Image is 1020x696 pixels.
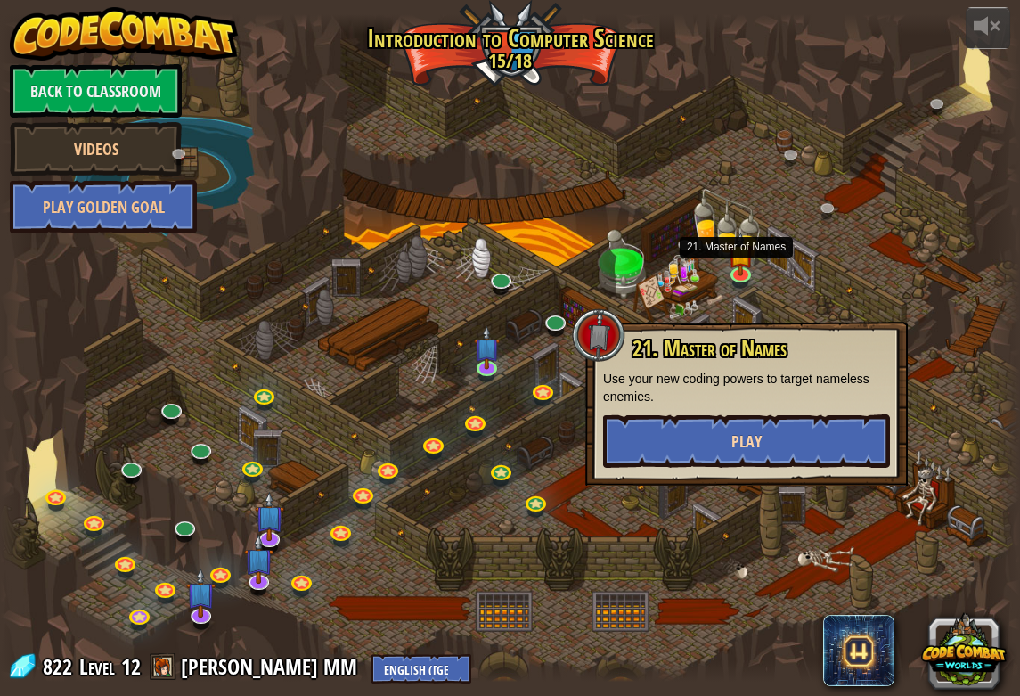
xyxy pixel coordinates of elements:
[632,333,787,364] span: 21. Master of Names
[244,535,273,584] img: level-banner-unstarted-subscriber.png
[256,492,284,541] img: level-banner-unstarted-subscriber.png
[728,233,754,276] img: level-banner-started.png
[10,64,182,118] a: Back to Classroom
[731,430,762,453] span: Play
[187,569,216,618] img: level-banner-unstarted-subscriber.png
[79,652,115,682] span: Level
[10,180,197,233] a: Play Golden Goal
[121,652,141,681] span: 12
[603,414,890,468] button: Play
[43,652,78,681] span: 822
[474,325,500,369] img: level-banner-unstarted-subscriber.png
[966,7,1010,49] button: Adjust volume
[603,370,890,405] p: Use your new coding powers to target nameless enemies.
[10,7,238,61] img: CodeCombat - Learn how to code by playing a game
[10,122,182,176] a: Videos
[181,652,363,681] a: [PERSON_NAME] MM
